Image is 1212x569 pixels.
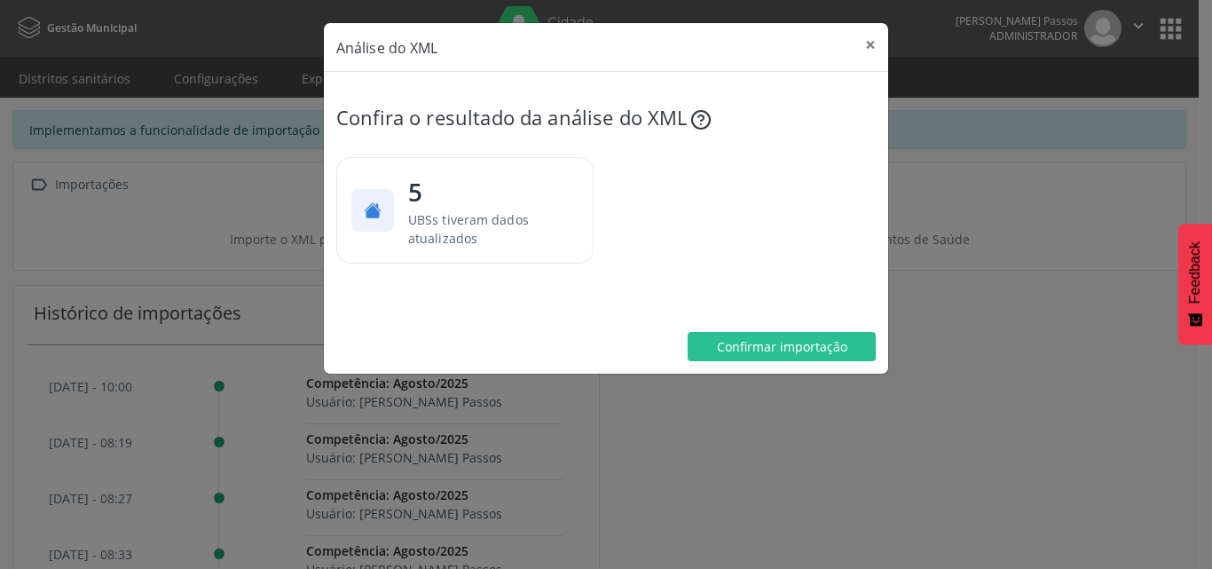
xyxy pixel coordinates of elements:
button: Confirmar importação [688,332,876,362]
span: Análise do XML [336,38,437,58]
span: 5 [408,173,571,210]
button: Close [853,23,888,67]
div: Confira o resultado da análise do XML [336,103,876,132]
button: Feedback - Mostrar pesquisa [1178,224,1212,344]
span: UBSs tiveram dados atualizados [408,211,529,247]
svg: house fill [364,202,382,219]
span: Feedback [1187,241,1203,304]
span: Confirmar importação [717,338,847,355]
